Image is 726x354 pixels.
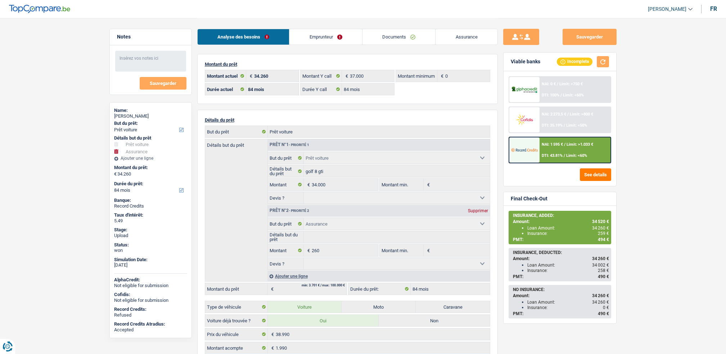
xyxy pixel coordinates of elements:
span: Limit: >1.033 € [567,142,593,147]
div: INSURANCE, DEDUCTED: [513,250,609,255]
label: Durée Y call [301,83,342,95]
span: 494 € [598,237,609,242]
div: Viable banks [511,59,540,65]
div: Taux d'intérêt: [114,212,187,218]
span: [PERSON_NAME] [648,6,686,12]
label: Non [379,315,490,326]
span: 34 520 € [592,219,609,224]
span: / [564,153,565,158]
div: Prêt n°2 [268,208,311,213]
div: Banque: [114,198,187,203]
label: Caravane [416,301,490,313]
span: € [114,171,117,177]
label: Voiture déjà trouvée ? [205,315,268,326]
span: DTI: 100% [542,93,559,97]
p: Détails du prêt [205,117,490,123]
div: Cofidis: [114,292,187,298]
span: € [268,342,276,354]
div: Ajouter une ligne [267,271,490,281]
label: But du prêt [268,152,304,164]
div: [DATE] [114,262,187,268]
label: Détails but du prêt [205,139,267,147]
div: Name: [114,108,187,113]
div: Record Credits [114,203,187,209]
span: € [267,283,275,295]
div: 5.49 [114,218,187,224]
div: Final Check-Out [511,196,547,202]
div: Record Credits: [114,307,187,312]
div: Simulation Date: [114,257,187,263]
div: Supprimer [466,209,490,213]
label: Montant du prêt [205,283,267,295]
div: NO INSURANCE: [513,287,609,292]
label: Durée du prêt: [114,181,186,187]
span: € [304,179,312,190]
span: / [560,93,562,97]
label: Montant min. [380,245,424,256]
img: Cofidis [511,113,538,126]
div: Refused [114,312,187,318]
label: Détails but du prêt [268,165,304,177]
span: DTI: 43.81% [542,153,563,158]
div: Insurance: [527,268,609,273]
h5: Notes [117,34,184,40]
label: Montant minimum [396,70,437,82]
a: Documents [362,29,436,45]
div: Not eligible for submission [114,283,187,289]
span: Limit: >800 € [570,112,593,117]
label: Montant min. [380,179,424,190]
button: Sauvegarder [563,29,617,45]
div: Amount: [513,219,609,224]
label: Oui [268,315,379,326]
div: Ajouter une ligne [114,156,187,161]
label: Durée actuel [205,83,247,95]
div: Stage: [114,227,187,233]
div: Insurance: [527,305,609,310]
span: Limit: <60% [563,93,584,97]
span: 258 € [598,268,609,273]
div: PMT: [513,237,609,242]
button: See details [580,168,611,181]
a: Analyse des besoins [198,29,289,45]
div: min: 3.701 € / max: 100.000 € [302,284,345,287]
label: But du prêt [205,126,268,137]
span: € [246,70,254,82]
span: 34 260 € [592,256,609,261]
p: Montant du prêt [205,62,490,67]
span: NAI: 2 273,5 € [542,112,566,117]
label: But du prêt [268,218,304,230]
label: Montant Y call [301,70,342,82]
label: Montant [268,179,304,190]
label: Détails but du prêt [268,231,304,243]
div: Loan Amount: [527,226,609,231]
label: Voiture [268,301,342,313]
a: Emprunteur [289,29,362,45]
div: PMT: [513,274,609,279]
div: fr [710,5,717,12]
div: PMT: [513,311,609,316]
img: AlphaCredit [511,86,538,94]
span: / [564,123,565,128]
label: Devis ? [268,192,304,204]
span: Limit: <60% [566,153,587,158]
div: [PERSON_NAME] [114,113,187,119]
span: € [437,70,445,82]
div: AlphaCredit: [114,277,187,283]
span: 259 € [598,231,609,236]
div: Insurance: [527,231,609,236]
a: Assurance [436,29,497,45]
span: - Priorité 1 [289,143,309,147]
span: / [567,112,569,117]
span: Limit: <50% [566,123,587,128]
span: / [564,142,565,147]
span: NAI: 0 € [542,82,556,86]
span: € [424,179,432,190]
label: Montant actuel [205,70,247,82]
span: 34 260 € [592,226,609,231]
label: Type de véhicule [205,301,268,313]
div: Amount: [513,293,609,298]
button: Sauvegarder [140,77,186,90]
div: Amount: [513,256,609,261]
span: Limit: >750 € [559,82,583,86]
span: 490 € [598,274,609,279]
